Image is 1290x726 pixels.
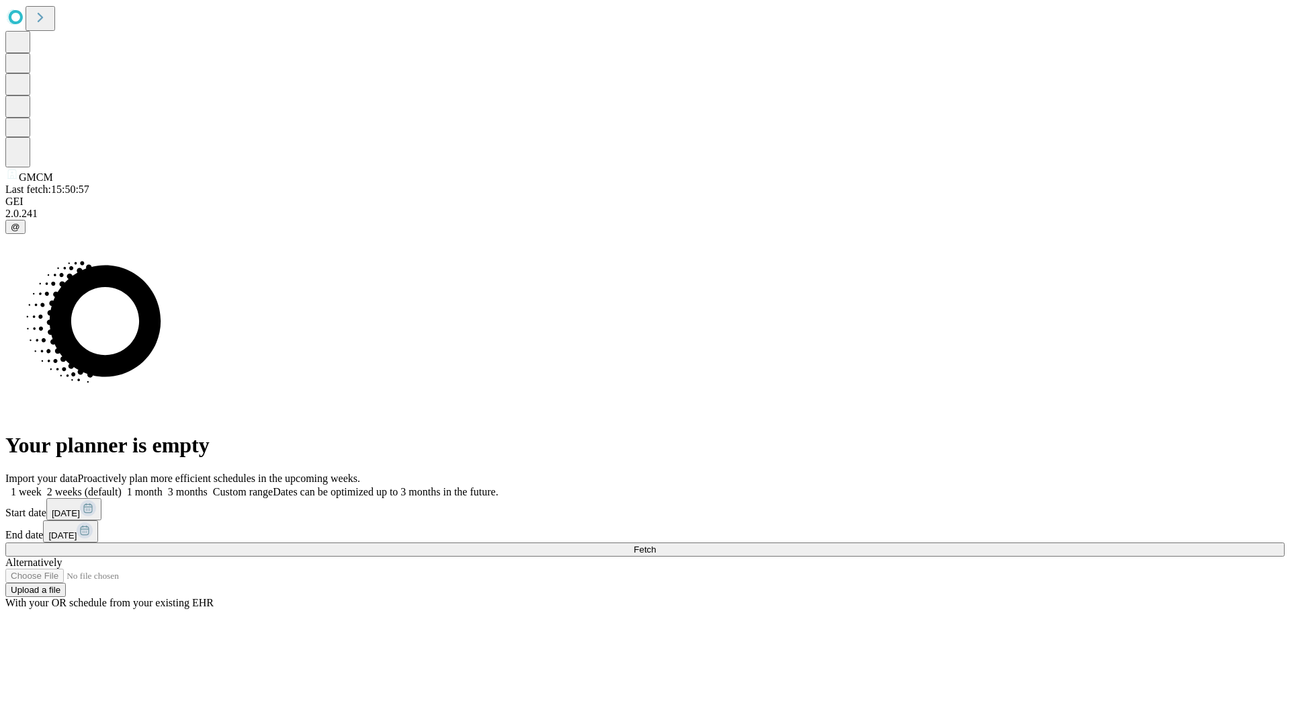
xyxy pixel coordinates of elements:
[5,220,26,234] button: @
[19,171,53,183] span: GMCM
[5,208,1285,220] div: 2.0.241
[127,486,163,497] span: 1 month
[52,508,80,518] span: [DATE]
[5,583,66,597] button: Upload a file
[46,498,101,520] button: [DATE]
[5,196,1285,208] div: GEI
[5,433,1285,458] h1: Your planner is empty
[43,520,98,542] button: [DATE]
[5,597,214,608] span: With your OR schedule from your existing EHR
[5,498,1285,520] div: Start date
[78,473,360,484] span: Proactively plan more efficient schedules in the upcoming weeks.
[11,486,42,497] span: 1 week
[5,520,1285,542] div: End date
[48,530,77,540] span: [DATE]
[213,486,273,497] span: Custom range
[273,486,498,497] span: Dates can be optimized up to 3 months in the future.
[5,557,62,568] span: Alternatively
[634,544,656,555] span: Fetch
[5,542,1285,557] button: Fetch
[5,184,89,195] span: Last fetch: 15:50:57
[5,473,78,484] span: Import your data
[11,222,20,232] span: @
[47,486,122,497] span: 2 weeks (default)
[168,486,208,497] span: 3 months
